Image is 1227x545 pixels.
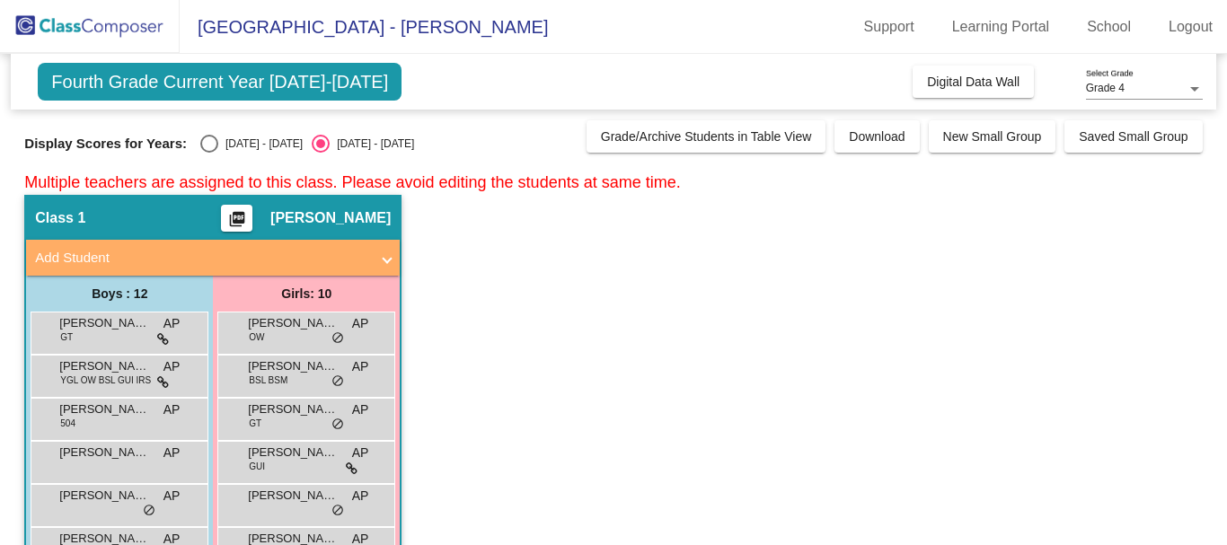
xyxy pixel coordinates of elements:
[26,240,400,276] mat-expansion-panel-header: Add Student
[163,314,181,333] span: AP
[352,400,369,419] span: AP
[587,120,826,153] button: Grade/Archive Students in Table View
[248,357,338,375] span: [PERSON_NAME]
[331,374,344,389] span: do_not_disturb_alt
[38,63,402,101] span: Fourth Grade Current Year [DATE]-[DATE]
[213,276,400,312] div: Girls: 10
[834,120,919,153] button: Download
[331,504,344,518] span: do_not_disturb_alt
[352,314,369,333] span: AP
[850,13,929,41] a: Support
[249,460,265,473] span: GUI
[929,120,1056,153] button: New Small Group
[1154,13,1227,41] a: Logout
[352,487,369,505] span: AP
[200,135,414,153] mat-radio-group: Select an option
[60,330,73,344] span: GT
[59,444,149,461] span: [PERSON_NAME]
[331,418,344,432] span: do_not_disturb_alt
[59,314,149,332] span: [PERSON_NAME]
[248,314,338,332] span: [PERSON_NAME]
[163,400,181,419] span: AP
[59,357,149,375] span: [PERSON_NAME]
[270,209,391,227] span: [PERSON_NAME]
[248,400,338,418] span: [PERSON_NAME]
[226,210,248,235] mat-icon: picture_as_pdf
[913,66,1034,98] button: Digital Data Wall
[143,504,155,518] span: do_not_disturb_alt
[59,487,149,505] span: [PERSON_NAME]
[60,374,151,387] span: YGL OW BSL GUI IRS
[1086,82,1125,94] span: Grade 4
[24,136,187,152] span: Display Scores for Years:
[330,136,414,152] div: [DATE] - [DATE]
[601,129,812,144] span: Grade/Archive Students in Table View
[59,400,149,418] span: [PERSON_NAME] [PERSON_NAME]
[60,417,75,430] span: 504
[1073,13,1145,41] a: School
[249,374,287,387] span: BSL BSM
[352,444,369,462] span: AP
[24,173,680,191] span: Multiple teachers are assigned to this class. Please avoid editing the students at same time.
[163,444,181,462] span: AP
[938,13,1064,41] a: Learning Portal
[26,276,213,312] div: Boys : 12
[352,357,369,376] span: AP
[163,487,181,505] span: AP
[849,129,905,144] span: Download
[35,248,369,268] mat-panel-title: Add Student
[180,13,548,41] span: [GEOGRAPHIC_DATA] - [PERSON_NAME]
[927,75,1020,89] span: Digital Data Wall
[163,357,181,376] span: AP
[1079,129,1187,144] span: Saved Small Group
[248,487,338,505] span: [PERSON_NAME]
[249,330,264,344] span: OW
[943,129,1042,144] span: New Small Group
[221,205,252,232] button: Print Students Details
[248,444,338,461] span: [PERSON_NAME]
[249,417,261,430] span: GT
[35,209,85,227] span: Class 1
[218,136,303,152] div: [DATE] - [DATE]
[1064,120,1202,153] button: Saved Small Group
[331,331,344,346] span: do_not_disturb_alt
